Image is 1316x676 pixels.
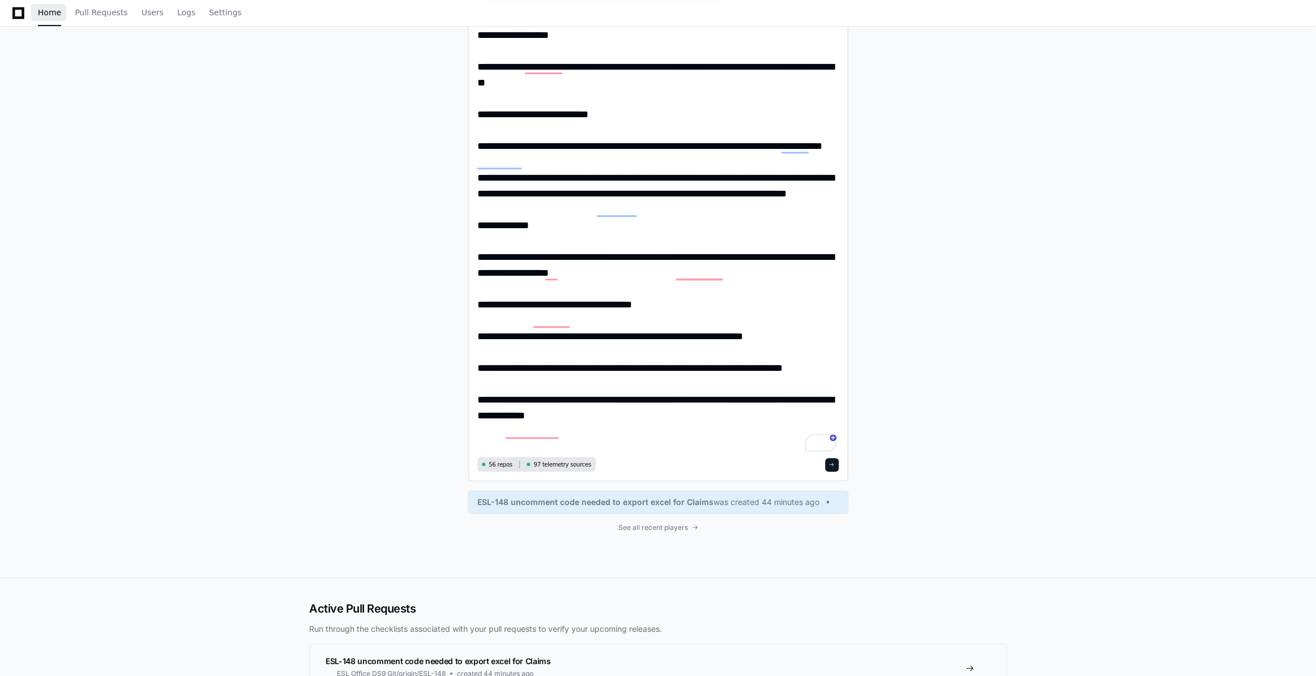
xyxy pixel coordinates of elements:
[713,497,819,508] span: was created 44 minutes ago
[38,9,61,16] span: Home
[177,9,195,16] span: Logs
[468,523,848,532] a: See all recent players
[533,460,591,469] span: 97 telemetry sources
[142,9,164,16] span: Users
[309,623,1007,635] p: Run through the checklists associated with your pull requests to verify your upcoming releases.
[477,497,839,508] a: ESL-148 uncomment code needed to export excel for Claimswas created 44 minutes ago
[477,497,713,508] span: ESL-148 uncomment code needed to export excel for Claims
[326,656,550,666] span: ESL-148 uncomment code needed to export excel for Claims
[309,601,1007,617] h2: Active Pull Requests
[489,460,512,469] span: 56 repos
[618,523,688,532] span: See all recent players
[75,9,127,16] span: Pull Requests
[209,9,241,16] span: Settings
